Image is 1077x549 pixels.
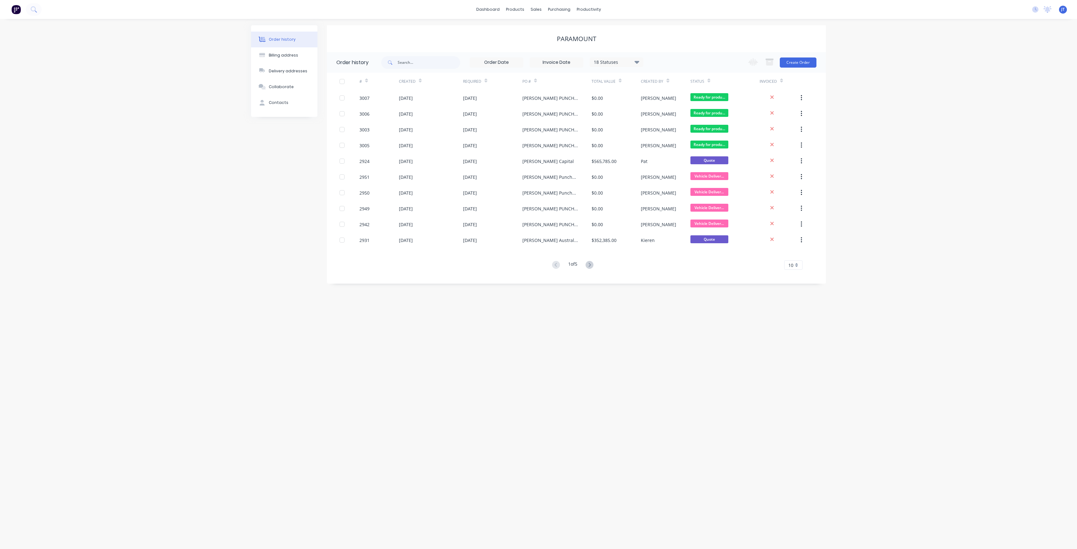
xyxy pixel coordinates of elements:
[251,63,317,79] button: Delivery addresses
[522,126,579,133] div: [PERSON_NAME] PUNCHBOWL DWG-M-OF-06 REV-C OFFICE 6 RUN A
[463,95,477,101] div: [DATE]
[463,158,477,165] div: [DATE]
[399,174,413,180] div: [DATE]
[760,73,799,90] div: Invoiced
[641,237,655,244] div: Kieren
[359,111,370,117] div: 3006
[592,73,641,90] div: Total Value
[522,190,579,196] div: [PERSON_NAME] Punchbowl DWG-M-OF REV-B OFFICE 11 RUN C
[690,93,728,101] span: Ready for produ...
[592,95,603,101] div: $0.00
[463,142,477,149] div: [DATE]
[463,237,477,244] div: [DATE]
[592,111,603,117] div: $0.00
[545,5,574,14] div: purchasing
[788,262,793,268] span: 10
[641,79,663,84] div: Created By
[359,95,370,101] div: 3007
[251,95,317,111] button: Contacts
[690,172,728,180] span: Vehicle Deliver...
[641,142,676,149] div: [PERSON_NAME]
[336,59,369,66] div: Order history
[592,190,603,196] div: $0.00
[690,204,728,212] span: Vehicle Deliver...
[11,5,21,14] img: Factory
[463,111,477,117] div: [DATE]
[359,237,370,244] div: 2931
[592,221,603,228] div: $0.00
[359,73,399,90] div: #
[527,5,545,14] div: sales
[399,95,413,101] div: [DATE]
[592,158,617,165] div: $565,785.00
[522,221,579,228] div: [PERSON_NAME] PUNCHBOWL DWG-M-OF-11 REV-B OFFICE 11 RUN A
[592,205,603,212] div: $0.00
[470,58,523,67] input: Order Date
[463,190,477,196] div: [DATE]
[359,174,370,180] div: 2951
[690,79,704,84] div: Status
[269,52,298,58] div: Billing address
[522,79,531,84] div: PO #
[359,205,370,212] div: 2949
[690,141,728,148] span: Ready for produ...
[473,5,503,14] a: dashboard
[399,79,416,84] div: Created
[590,59,643,66] div: 18 Statuses
[690,235,728,243] span: Quote
[690,125,728,133] span: Ready for produ...
[463,73,522,90] div: Required
[269,37,296,42] div: Order history
[592,237,617,244] div: $352,385.00
[530,58,583,67] input: Invoice Date
[399,205,413,212] div: [DATE]
[463,126,477,133] div: [DATE]
[690,188,728,196] span: Vehicle Deliver...
[592,79,616,84] div: Total Value
[760,79,777,84] div: Invoiced
[690,109,728,117] span: Ready for produ...
[641,95,676,101] div: [PERSON_NAME]
[522,174,579,180] div: [PERSON_NAME] Punchbowl DWG-M-OF REV-B OFFICE 11 RUN C
[522,237,579,244] div: [PERSON_NAME] Australia [STREET_ADDRESS][PERSON_NAME]
[269,100,288,106] div: Contacts
[251,32,317,47] button: Order history
[592,126,603,133] div: $0.00
[568,261,577,270] div: 1 of 5
[398,56,460,69] input: Search...
[690,220,728,227] span: Vehicle Deliver...
[641,221,676,228] div: [PERSON_NAME]
[359,79,362,84] div: #
[592,142,603,149] div: $0.00
[399,190,413,196] div: [DATE]
[592,174,603,180] div: $0.00
[399,126,413,133] div: [DATE]
[399,73,463,90] div: Created
[1061,7,1065,12] span: JT
[641,158,647,165] div: Pat
[690,73,760,90] div: Status
[463,205,477,212] div: [DATE]
[522,158,574,165] div: [PERSON_NAME] Capital
[251,47,317,63] button: Billing address
[780,57,816,68] button: Create Order
[251,79,317,95] button: Collaborate
[399,142,413,149] div: [DATE]
[641,126,676,133] div: [PERSON_NAME]
[574,5,604,14] div: productivity
[359,221,370,228] div: 2942
[641,174,676,180] div: [PERSON_NAME]
[557,35,596,43] div: Paramount
[399,221,413,228] div: [DATE]
[269,84,294,90] div: Collaborate
[522,73,592,90] div: PO #
[522,142,579,149] div: [PERSON_NAME] PUNCHBOWL DWG-M-OF-06 REV-C OFFICE 6 RUN B
[690,156,728,164] span: Quote
[503,5,527,14] div: products
[463,79,481,84] div: Required
[641,73,690,90] div: Created By
[399,237,413,244] div: [DATE]
[641,190,676,196] div: [PERSON_NAME]
[522,95,579,101] div: [PERSON_NAME] PUNCHBOWL DWG-M-OF-06 REV-C OFFICE 6 RUN C
[359,142,370,149] div: 3005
